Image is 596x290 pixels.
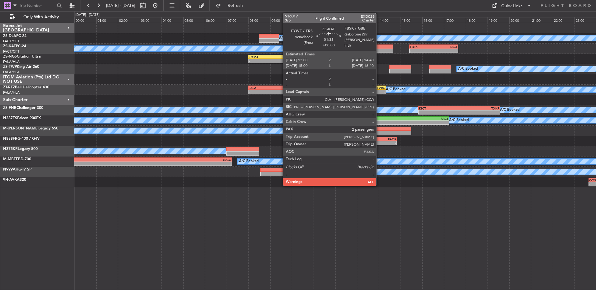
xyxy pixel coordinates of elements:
div: 02:00 [118,17,140,23]
a: 9H-AVKA320 [3,178,26,182]
div: 08:00 [248,17,270,23]
button: Quick Links [489,1,535,11]
span: ZS-TWP [3,65,17,69]
div: [DATE] - [DATE] [75,12,99,18]
span: M-[PERSON_NAME] [3,127,38,130]
div: FLKK [271,55,293,59]
a: FALA/HLA [3,59,20,64]
div: 13:00 [357,17,379,23]
div: A/C Booked [386,85,406,94]
div: FVRG [364,86,385,90]
span: ZS-FNB [3,106,17,110]
span: ZS-DLA [3,34,16,38]
div: 15:00 [401,17,422,23]
div: FACT [357,137,377,141]
div: KICT [419,106,459,110]
div: 11:00 [314,17,335,23]
div: 03:00 [140,17,161,23]
a: ZT-RTZBell Helicopter 430 [3,86,49,89]
div: FALA [332,55,354,59]
a: N888FRG-400 / G-IV [3,137,40,141]
a: ZS-TWPKing Air 260 [3,65,39,69]
div: 04:00 [161,17,183,23]
div: - [419,110,459,114]
span: N387TS [3,116,17,120]
div: 17:00 [444,17,466,23]
span: Only With Activity [16,15,66,19]
div: A/C Booked [239,157,259,166]
div: TXKF [459,106,499,110]
a: ZS-KATPC-24 [3,44,26,48]
div: 00:00 [74,17,96,23]
a: N375KRLegacy 500 [3,147,38,151]
div: 19:00 [488,17,509,23]
div: A/C Booked [458,64,478,74]
a: FALA/HLA [3,90,20,95]
div: - [249,59,271,63]
span: 9H-AVK [3,178,17,182]
div: 10:00 [292,17,314,23]
span: ZT-RTZ [3,86,15,89]
a: FACT/CPT [3,39,19,44]
div: FACT [434,45,458,49]
div: - [410,49,434,53]
div: FQMA [249,55,271,59]
div: LSGG [120,158,231,161]
div: - [401,121,449,124]
div: 14:00 [379,17,401,23]
div: - [120,162,231,166]
div: A/C Booked [500,105,520,115]
span: ZS-KAT [3,44,16,48]
div: A/C Booked [279,34,299,43]
div: 06:00 [205,17,227,23]
a: ZS-DLAPC-24 [3,34,26,38]
div: - [357,141,377,145]
div: - [332,59,354,63]
div: - [459,110,499,114]
div: - [377,141,396,145]
div: FVJN [282,86,315,90]
a: FALA/HLA [3,70,20,74]
div: - [249,90,282,94]
a: FACT/CPT [3,49,19,54]
a: ZS-NGSCitation Ultra [3,55,41,58]
span: [DATE] - [DATE] [106,3,135,8]
button: Only With Activity [7,12,68,22]
div: 05:00 [183,17,205,23]
div: FACT [401,117,449,120]
div: 18:00 [466,17,488,23]
div: A/C Booked [349,167,369,176]
div: - [271,59,293,63]
span: ZS-NGS [3,55,17,58]
div: 22:00 [553,17,574,23]
div: FVJN [343,86,364,90]
div: 12:00 [335,17,357,23]
span: M-MBFF [3,157,18,161]
a: ZS-FNBChallenger 300 [3,106,43,110]
div: A/C Booked [449,116,469,125]
a: M-MBFFBD-700 [3,157,31,161]
div: - [282,90,315,94]
span: N375KR [3,147,18,151]
div: 21:00 [531,17,553,23]
span: Refresh [222,3,248,8]
div: 01:00 [96,17,118,23]
input: Trip Number [19,1,55,10]
span: N999AH [3,168,18,171]
div: FLKK [310,55,332,59]
div: - [434,49,458,53]
div: FAOR [377,137,396,141]
div: Quick Links [501,3,522,9]
span: N888FR [3,137,17,141]
div: 20:00 [509,17,531,23]
div: - [310,59,332,63]
a: N387TSFalcon 900EX [3,116,41,120]
div: 16:00 [422,17,444,23]
a: N999AHG-IV SP [3,168,31,171]
div: FALA [249,86,282,90]
div: - [354,121,401,124]
div: FBSK [410,45,434,49]
div: - [343,90,364,94]
div: - [364,90,385,94]
button: Refresh [213,1,250,11]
